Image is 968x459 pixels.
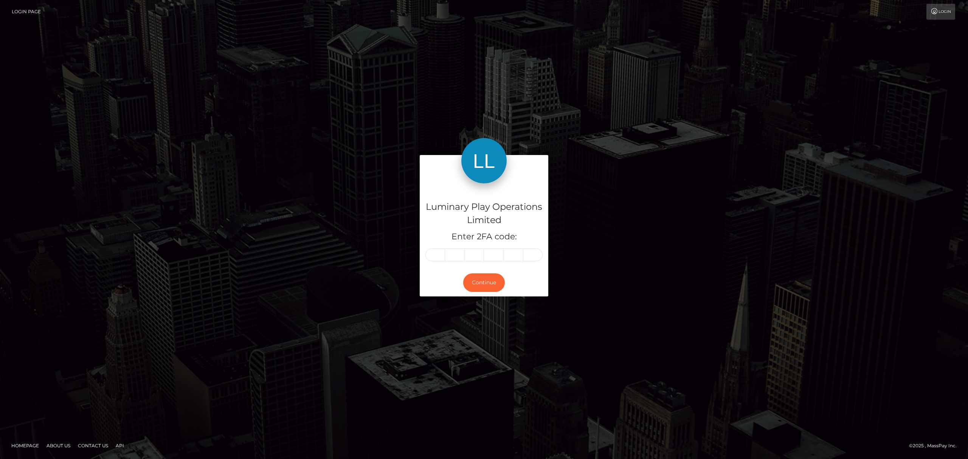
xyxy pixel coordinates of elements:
a: API [113,440,127,451]
h5: Enter 2FA code: [425,231,543,243]
a: Homepage [8,440,42,451]
a: Login [926,4,955,20]
button: Continue [463,273,505,292]
a: Contact Us [75,440,111,451]
div: © 2025 , MassPay Inc. [909,442,962,450]
a: Login Page [12,4,41,20]
h4: Luminary Play Operations Limited [425,200,543,227]
a: About Us [43,440,73,451]
img: Luminary Play Operations Limited [461,138,507,183]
